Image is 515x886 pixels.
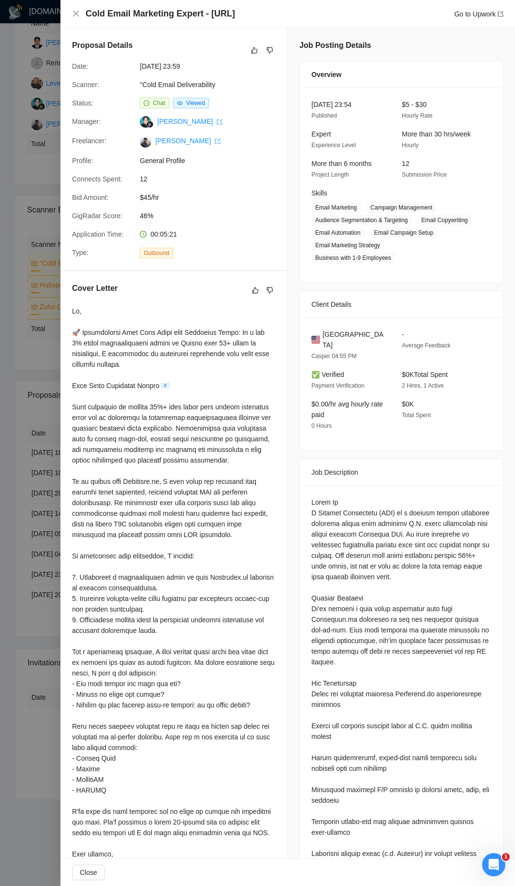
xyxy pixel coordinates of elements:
[402,342,451,349] span: Average Feedback
[217,119,222,125] span: export
[140,61,285,72] span: [DATE] 23:59
[402,160,410,167] span: 12
[454,10,503,18] a: Go to Upworkexport
[72,175,122,183] span: Connects Spent:
[402,130,471,138] span: More than 30 hrs/week
[215,138,221,144] span: export
[402,330,404,338] span: -
[402,142,419,149] span: Hourly
[140,210,285,221] span: 46%
[157,118,222,125] a: [PERSON_NAME] export
[72,62,88,70] span: Date:
[140,248,173,258] span: Outbound
[311,459,491,485] div: Job Description
[72,157,93,165] span: Profile:
[402,371,448,378] span: $0K Total Spent
[311,422,332,429] span: 0 Hours
[311,353,356,360] span: Casper 04:55 PM
[72,118,101,125] span: Manager:
[311,101,352,108] span: [DATE] 23:54
[311,189,327,197] span: Skills
[266,286,273,294] span: dislike
[311,240,384,251] span: Email Marketing Strategy
[311,202,361,213] span: Email Marketing
[264,45,276,56] button: dislike
[140,155,285,166] span: General Profile
[250,285,261,296] button: like
[251,46,258,54] span: like
[252,286,259,294] span: like
[72,81,99,89] span: Scanner:
[140,192,285,203] span: $45/hr
[311,112,337,119] span: Published
[140,81,215,89] a: "Cold Email Deliverability
[72,194,109,201] span: Bid Amount:
[323,329,386,350] span: [GEOGRAPHIC_DATA]
[311,69,341,80] span: Overview
[311,227,364,238] span: Email Automation
[147,121,153,128] img: gigradar-bm.png
[150,230,177,238] span: 00:05:21
[249,45,260,56] button: like
[402,101,427,108] span: $5 - $30
[482,853,505,876] iframe: Intercom live chat
[311,371,344,378] span: ✅ Verified
[311,253,395,263] span: Business with 1-9 Employees
[72,99,93,107] span: Status:
[299,40,371,51] h5: Job Posting Details
[140,136,151,148] img: c1z5pdQUoi8xBWtfPnxUYZj1Ps_LtVFllcRJPL51tnBWEm7GUMOEwlOfwyPk3njioy
[502,853,510,861] span: 1
[72,10,80,18] button: Close
[72,40,132,51] h5: Proposal Details
[72,283,118,294] h5: Cover Letter
[72,230,124,238] span: Application Time:
[311,142,356,149] span: Experience Level
[417,215,471,225] span: Email Copywriting
[140,174,285,184] span: 12
[186,100,205,106] span: Viewed
[264,285,276,296] button: dislike
[72,249,88,256] span: Type:
[311,382,364,389] span: Payment Verification
[266,46,273,54] span: dislike
[80,867,97,878] span: Close
[402,412,431,419] span: Total Spent
[402,382,444,389] span: 2 Hires, 1 Active
[367,202,436,213] span: Campaign Management
[311,291,491,317] div: Client Details
[140,231,147,238] span: clock-circle
[311,171,349,178] span: Project Length
[86,8,235,20] h4: Cold Email Marketing Expert - [URL]
[402,400,414,408] span: $0K
[155,137,221,145] a: [PERSON_NAME] export
[311,334,320,345] img: 🇺🇸
[498,11,503,17] span: export
[72,10,80,17] span: close
[402,112,432,119] span: Hourly Rate
[402,171,447,178] span: Submission Price
[370,227,437,238] span: Email Campaign Setup
[72,865,105,880] button: Close
[311,160,372,167] span: More than 6 months
[311,130,331,138] span: Expert
[311,215,412,225] span: Audience Segmentation & Targeting
[72,212,122,220] span: GigRadar Score:
[72,137,106,145] span: Freelancer:
[177,100,183,106] span: eye
[153,100,165,106] span: Chat
[311,400,383,419] span: $0.00/hr avg hourly rate paid
[144,100,149,106] span: message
